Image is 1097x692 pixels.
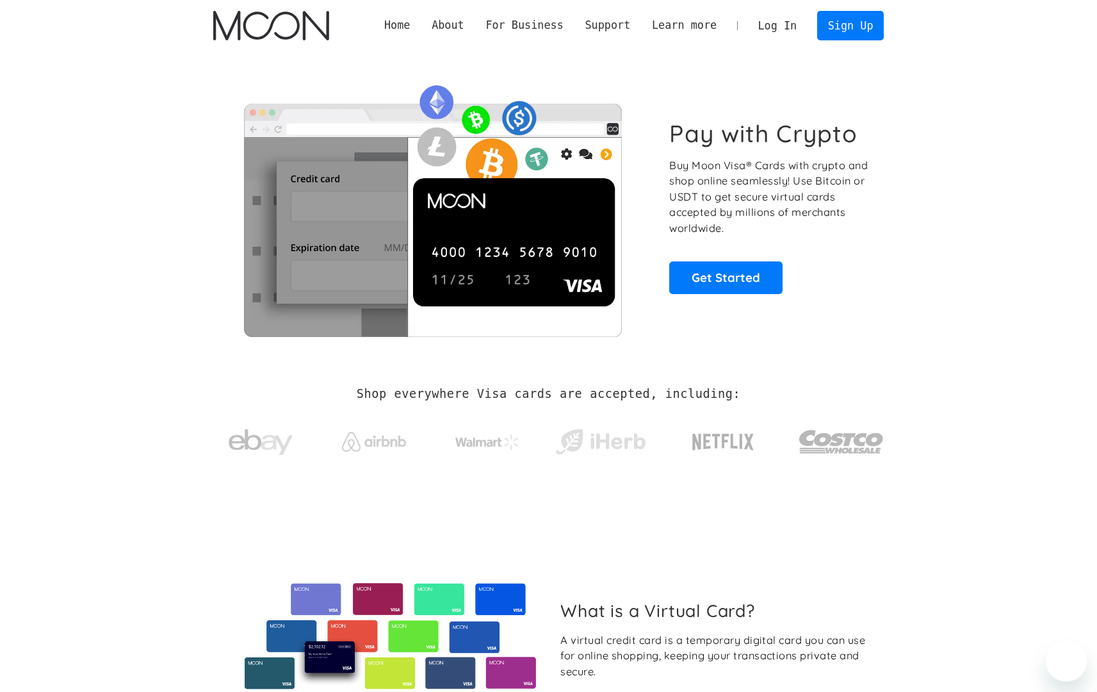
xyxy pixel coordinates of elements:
a: home [213,11,329,40]
img: iHerb [553,425,648,459]
div: A virtual credit card is a temporary digital card you can use for online shopping, keeping your t... [560,632,874,680]
img: Netflix [691,426,755,458]
a: Sign Up [817,11,884,40]
a: ebay [213,409,309,469]
a: Walmart [439,422,535,456]
a: iHerb [553,413,648,465]
img: Airbnb [342,432,406,452]
iframe: Кнопка запуска окна обмена сообщениями [1046,641,1087,682]
img: ebay [229,422,293,463]
a: Home [373,17,421,33]
h2: What is a Virtual Card? [560,600,874,621]
p: Buy Moon Visa® Cards with crypto and shop online seamlessly! Use Bitcoin or USDT to get secure vi... [669,158,870,236]
img: Walmart [455,434,519,450]
h1: Pay with Crypto [669,119,857,148]
img: Costco [799,418,884,466]
a: Costco [799,405,884,472]
a: Log In [747,12,808,40]
img: Moon Cards let you spend your crypto anywhere Visa is accepted. [213,76,652,336]
a: Airbnb [326,419,421,458]
img: Moon Logo [213,11,329,40]
div: Learn more [652,17,717,33]
div: For Business [475,17,574,33]
div: About [421,17,475,33]
div: Support [574,17,641,33]
div: Learn more [641,17,727,33]
a: Netflix [666,413,781,465]
div: For Business [485,17,563,33]
h2: Shop everywhere Visa cards are accepted, including: [357,387,740,401]
a: Get Started [669,261,783,293]
div: About [432,17,464,33]
div: Support [585,17,630,33]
